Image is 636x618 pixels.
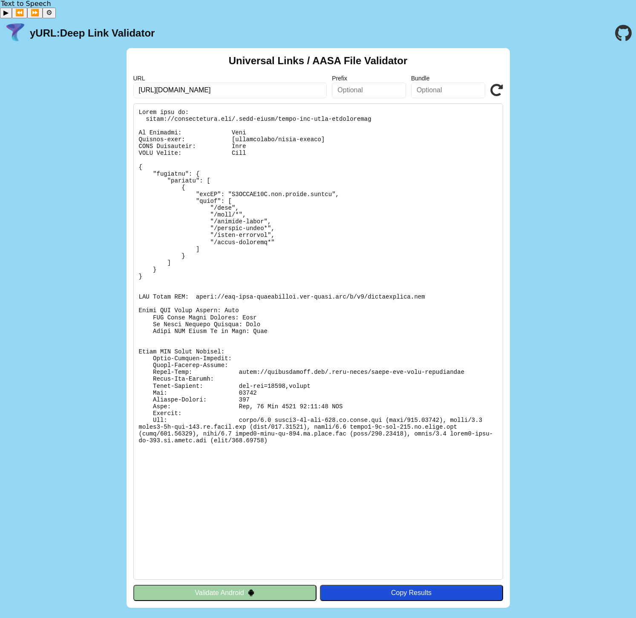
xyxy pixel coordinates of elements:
[247,589,255,596] img: droidIcon.svg
[30,27,155,39] a: yURL:Deep Link Validator
[320,585,503,601] button: Copy Results
[4,22,26,44] img: yURL Logo
[12,8,27,18] button: Previous
[133,103,503,580] pre: Lorem ipsu do: sitam://consectetura.eli/.sedd-eiusm/tempo-inc-utla-etdoloremag Al Enimadmi: Veni ...
[229,55,408,67] h2: Universal Links / AASA File Validator
[133,83,327,98] input: Required
[411,83,485,98] input: Optional
[615,18,632,48] a: Go to the GitHub project
[133,585,317,601] button: Validate Android
[27,8,43,18] button: Forward
[43,8,55,18] button: Settings
[332,75,406,82] label: Prefix
[324,589,499,597] div: Copy Results
[133,75,327,82] label: URL
[411,75,485,82] label: Bundle
[332,83,406,98] input: Optional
